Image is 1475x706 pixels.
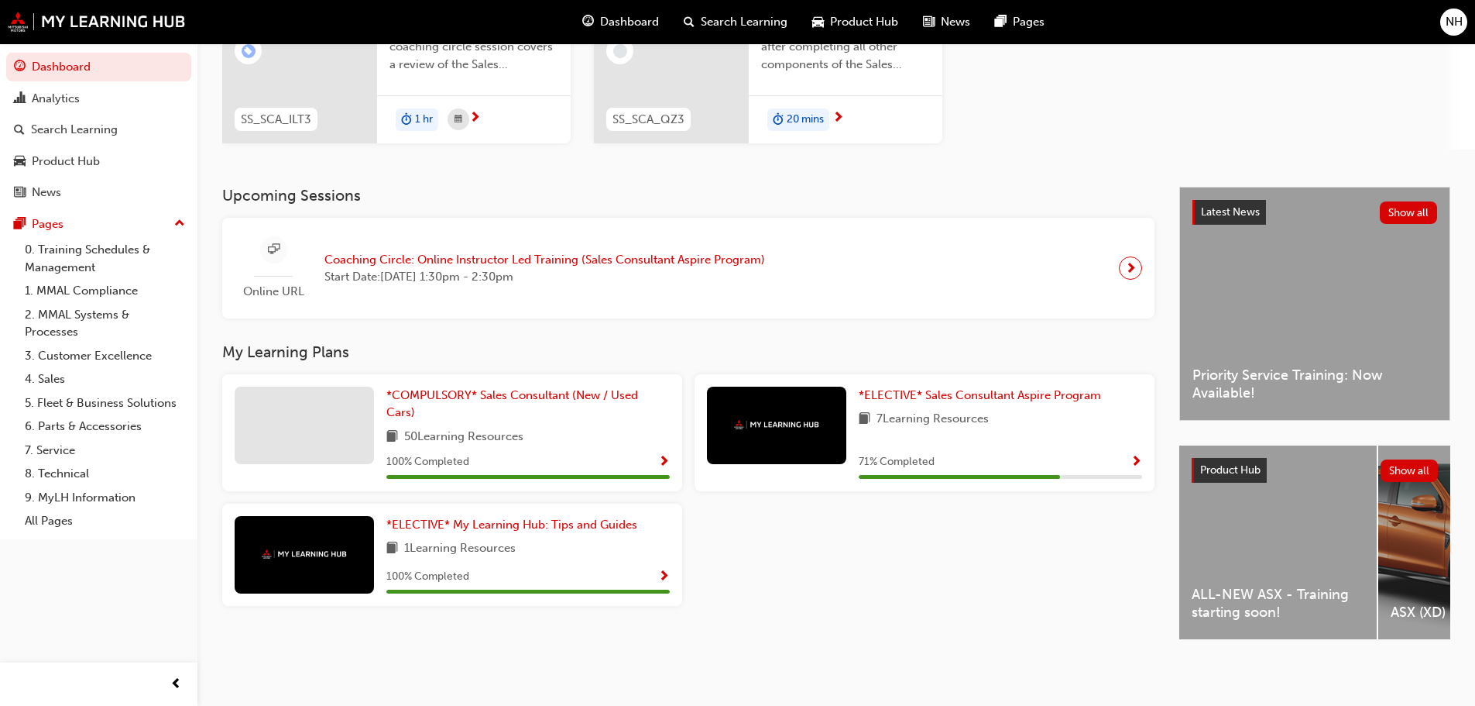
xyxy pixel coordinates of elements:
[32,215,63,233] div: Pages
[404,539,516,559] span: 1 Learning Resources
[222,343,1154,361] h3: My Learning Plans
[859,387,1107,405] a: *ELECTIVE* Sales Consultant Aspire Program
[701,13,787,31] span: Search Learning
[242,44,256,58] span: learningRecordVerb_ENROLL-icon
[582,12,594,32] span: guage-icon
[812,12,824,32] span: car-icon
[995,12,1007,32] span: pages-icon
[6,50,191,210] button: DashboardAnalyticsSearch LearningProduct HubNews
[941,13,970,31] span: News
[386,453,469,471] span: 100 % Completed
[268,240,280,260] span: sessionType_ONLINE_URL-icon
[415,111,433,129] span: 1 hr
[174,214,185,234] span: up-icon
[6,115,191,144] a: Search Learning
[684,12,695,32] span: search-icon
[773,110,784,130] span: duration-icon
[262,549,347,560] img: mmal
[876,410,989,429] span: 7 Learning Resources
[832,112,844,126] span: next-icon
[923,12,935,32] span: news-icon
[612,111,684,129] span: SS_SCA_QZ3
[386,516,643,534] a: *ELECTIVE* My Learning Hub: Tips and Guides
[1130,453,1142,472] button: Show Progress
[170,675,182,694] span: prev-icon
[386,428,398,447] span: book-icon
[1179,446,1377,639] a: ALL-NEW ASX - Training starting soon!
[1192,200,1437,225] a: Latest NewsShow all
[6,84,191,113] a: Analytics
[14,60,26,74] span: guage-icon
[222,187,1154,205] h3: Upcoming Sessions
[983,6,1057,38] a: pages-iconPages
[787,111,824,129] span: 20 mins
[1440,9,1467,36] button: NH
[600,13,659,31] span: Dashboard
[455,110,462,129] span: calendar-icon
[19,462,191,486] a: 8. Technical
[1192,458,1438,483] a: Product HubShow all
[469,112,481,126] span: next-icon
[19,509,191,533] a: All Pages
[658,456,670,470] span: Show Progress
[1380,201,1438,224] button: Show all
[911,6,983,38] a: news-iconNews
[32,90,80,108] div: Analytics
[32,153,100,170] div: Product Hub
[386,539,398,559] span: book-icon
[19,238,191,279] a: 0. Training Schedules & Management
[19,439,191,463] a: 7. Service
[6,210,191,239] button: Pages
[1013,13,1045,31] span: Pages
[6,147,191,176] a: Product Hub
[19,367,191,391] a: 4. Sales
[19,415,191,439] a: 6. Parts & Accessories
[1446,13,1463,31] span: NH
[859,453,935,471] span: 71 % Completed
[1200,463,1261,477] span: Product Hub
[19,344,191,368] a: 3. Customer Excellence
[14,92,26,106] span: chart-icon
[241,111,311,129] span: SS_SCA_ILT3
[386,387,670,422] a: *COMPULSORY* Sales Consultant (New / Used Cars)
[31,121,118,139] div: Search Learning
[671,6,800,38] a: search-iconSearch Learning
[1192,586,1364,621] span: ALL-NEW ASX - Training starting soon!
[1381,460,1439,482] button: Show all
[235,283,312,301] span: Online URL
[386,518,637,532] span: *ELECTIVE* My Learning Hub: Tips and Guides
[14,186,26,200] span: news-icon
[14,123,25,137] span: search-icon
[1201,205,1260,219] span: Latest News
[830,13,898,31] span: Product Hub
[1125,257,1137,279] span: next-icon
[19,486,191,510] a: 9. MyLH Information
[324,251,765,269] span: Coaching Circle: Online Instructor Led Training (Sales Consultant Aspire Program)
[658,453,670,472] button: Show Progress
[800,6,911,38] a: car-iconProduct Hub
[14,155,26,169] span: car-icon
[389,21,558,74] span: This online instructor led coaching circle session covers a review of the Sales Consultant Aspire...
[1130,456,1142,470] span: Show Progress
[8,12,186,32] img: mmal
[19,303,191,344] a: 2. MMAL Systems & Processes
[570,6,671,38] a: guage-iconDashboard
[6,53,191,81] a: Dashboard
[401,110,412,130] span: duration-icon
[613,44,627,58] span: learningRecordVerb_NONE-icon
[734,420,819,430] img: mmal
[859,410,870,429] span: book-icon
[19,279,191,303] a: 1. MMAL Compliance
[6,178,191,207] a: News
[386,388,638,420] span: *COMPULSORY* Sales Consultant (New / Used Cars)
[235,230,1142,307] a: Online URLCoaching Circle: Online Instructor Led Training (Sales Consultant Aspire Program)Start ...
[859,388,1101,402] span: *ELECTIVE* Sales Consultant Aspire Program
[19,391,191,415] a: 5. Fleet & Business Solutions
[386,568,469,586] span: 100 % Completed
[32,184,61,201] div: News
[658,570,670,584] span: Show Progress
[14,218,26,232] span: pages-icon
[1179,187,1450,421] a: Latest NewsShow allPriority Service Training: Now Available!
